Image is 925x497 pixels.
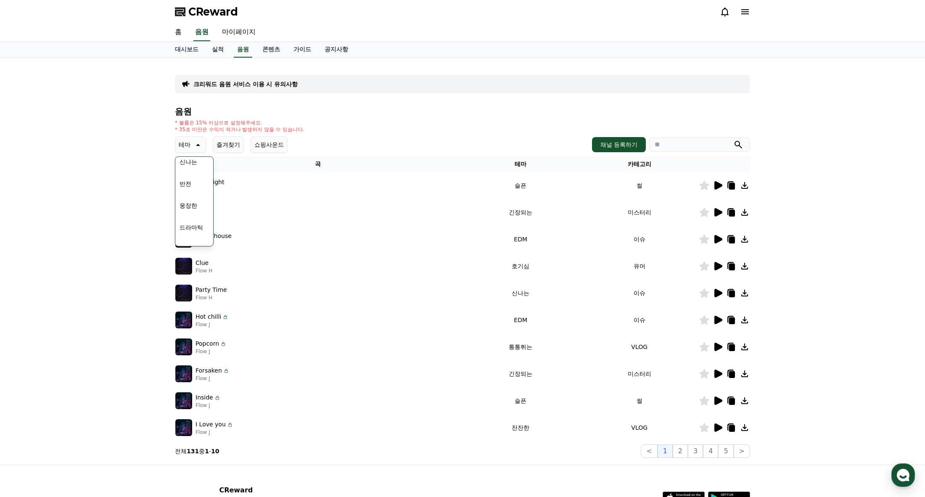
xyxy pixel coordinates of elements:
[196,348,227,355] p: Flow J
[461,387,580,414] td: 슬픈
[175,5,238,19] a: CReward
[176,153,201,171] button: 신나는
[718,444,733,458] button: 5
[461,156,580,172] th: 테마
[580,387,699,414] td: 썰
[215,24,262,41] a: 마이페이지
[592,137,646,152] button: 채널 등록하기
[175,365,192,382] img: music
[175,392,192,409] img: music
[205,42,230,58] a: 실적
[175,156,461,172] th: 곡
[461,280,580,307] td: 신나는
[205,448,209,455] strong: 1
[55,267,108,288] a: 대화
[196,429,233,436] p: Flow J
[196,393,213,402] p: Inside
[175,126,304,133] p: * 35초 미만은 수익이 적거나 발생하지 않을 수 있습니다.
[196,286,227,294] p: Party Time
[219,485,322,495] p: CReward
[461,253,580,280] td: 호기심
[658,444,673,458] button: 1
[196,339,219,348] p: Popcorn
[461,226,580,253] td: EDM
[580,360,699,387] td: 미스터리
[461,414,580,441] td: 잔잔한
[196,375,230,382] p: Flow J
[734,444,750,458] button: >
[580,156,699,172] th: 카테고리
[213,136,244,153] button: 즐겨찾기
[77,280,87,286] span: 대화
[108,267,161,288] a: 설정
[461,199,580,226] td: 긴장되는
[193,24,210,41] a: 음원
[175,285,192,301] img: music
[176,174,195,193] button: 반전
[196,366,222,375] p: Forsaken
[196,259,209,267] p: Clue
[461,172,580,199] td: 슬픈
[287,42,318,58] a: 가이드
[251,136,288,153] button: 쇼핑사운드
[188,5,238,19] span: CReward
[175,338,192,355] img: music
[256,42,287,58] a: 콘텐츠
[168,24,188,41] a: 홈
[318,42,355,58] a: 공지사항
[688,444,703,458] button: 3
[196,420,226,429] p: I Love you
[234,42,252,58] a: 음원
[580,226,699,253] td: 이슈
[580,280,699,307] td: 이슈
[461,307,580,333] td: EDM
[196,402,221,409] p: Flow J
[196,294,227,301] p: Flow H
[193,80,298,88] a: 크리워드 음원 서비스 이용 시 유의사항
[196,267,212,274] p: Flow H
[580,414,699,441] td: VLOG
[176,218,206,237] button: 드라마틱
[175,136,206,153] button: 테마
[461,333,580,360] td: 통통튀는
[580,253,699,280] td: 유머
[461,360,580,387] td: 긴장되는
[580,307,699,333] td: 이슈
[176,196,201,215] button: 웅장한
[179,139,190,151] p: 테마
[211,448,219,455] strong: 10
[580,199,699,226] td: 미스터리
[196,312,221,321] p: Hot chilli
[196,321,229,328] p: Flow J
[175,312,192,328] img: music
[26,279,32,286] span: 홈
[175,419,192,436] img: music
[175,447,219,455] p: 전체 중 -
[187,448,199,455] strong: 131
[3,267,55,288] a: 홈
[175,107,750,116] h4: 음원
[196,241,232,247] p: Flow H
[175,258,192,275] img: music
[673,444,688,458] button: 2
[176,240,201,259] button: 즐거움
[580,172,699,199] td: 썰
[168,42,205,58] a: 대시보드
[580,333,699,360] td: VLOG
[175,119,304,126] p: * 볼륨은 15% 이상으로 설정해주세요.
[641,444,657,458] button: <
[703,444,718,458] button: 4
[130,279,140,286] span: 설정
